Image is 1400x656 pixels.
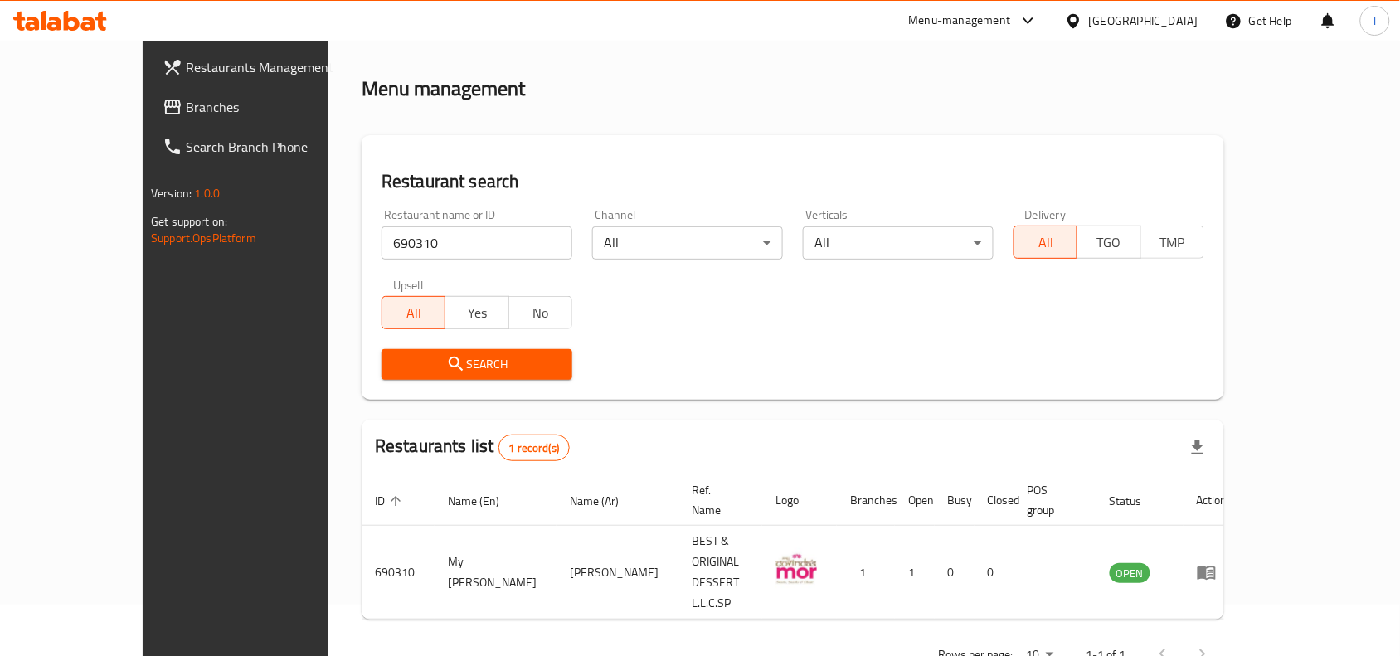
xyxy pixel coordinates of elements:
[1197,562,1227,582] div: Menu
[592,226,783,260] div: All
[435,526,557,620] td: My [PERSON_NAME]
[975,526,1014,620] td: 0
[395,354,559,375] span: Search
[186,97,363,117] span: Branches
[678,526,762,620] td: BEST & ORIGINAL DESSERT L.L.C.SP
[1089,12,1198,30] div: [GEOGRAPHIC_DATA]
[375,491,406,511] span: ID
[1373,12,1376,30] span: l
[393,279,424,291] label: Upsell
[1077,226,1140,259] button: TGO
[803,226,994,260] div: All
[1110,564,1150,583] span: OPEN
[149,87,377,127] a: Branches
[1140,226,1204,259] button: TMP
[498,435,571,461] div: Total records count
[895,475,935,526] th: Open
[1025,209,1067,221] label: Delivery
[362,526,435,620] td: 690310
[186,57,363,77] span: Restaurants Management
[692,480,742,520] span: Ref. Name
[389,301,439,325] span: All
[382,169,1204,194] h2: Restaurant search
[1148,231,1198,255] span: TMP
[1021,231,1071,255] span: All
[935,526,975,620] td: 0
[452,301,502,325] span: Yes
[1084,231,1134,255] span: TGO
[837,526,895,620] td: 1
[362,22,415,42] a: Home
[362,75,525,102] h2: Menu management
[448,491,521,511] span: Name (En)
[508,296,572,329] button: No
[382,226,572,260] input: Search for restaurant name or ID..
[434,22,544,42] span: Menu management
[762,475,837,526] th: Logo
[151,227,256,249] a: Support.OpsPlatform
[975,475,1014,526] th: Closed
[362,475,1241,620] table: enhanced table
[1014,226,1077,259] button: All
[570,491,640,511] span: Name (Ar)
[1184,475,1241,526] th: Action
[775,548,817,590] img: My Govindas Mor
[557,526,678,620] td: [PERSON_NAME]
[1178,428,1218,468] div: Export file
[151,211,227,232] span: Get support on:
[516,301,566,325] span: No
[1110,491,1164,511] span: Status
[909,11,1011,31] div: Menu-management
[935,475,975,526] th: Busy
[149,47,377,87] a: Restaurants Management
[375,434,570,461] h2: Restaurants list
[445,296,508,329] button: Yes
[1110,563,1150,583] div: OPEN
[421,22,427,42] li: /
[837,475,895,526] th: Branches
[382,296,445,329] button: All
[151,182,192,204] span: Version:
[186,137,363,157] span: Search Branch Phone
[149,127,377,167] a: Search Branch Phone
[895,526,935,620] td: 1
[1028,480,1077,520] span: POS group
[194,182,220,204] span: 1.0.0
[499,440,570,456] span: 1 record(s)
[382,349,572,380] button: Search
